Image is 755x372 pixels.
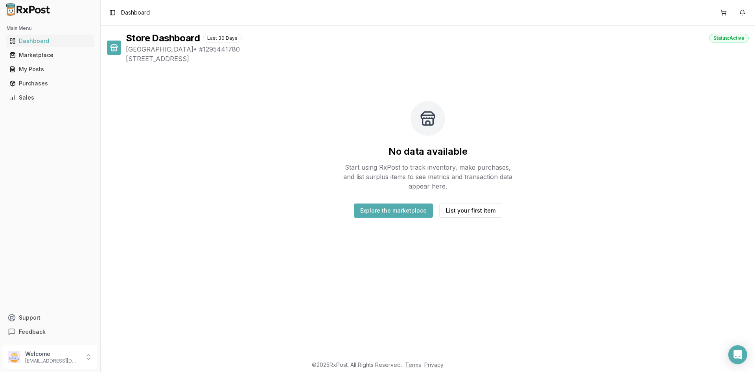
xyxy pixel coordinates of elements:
a: Dashboard [6,34,94,48]
nav: breadcrumb [121,9,150,17]
a: Terms [405,361,421,368]
a: Purchases [6,76,94,91]
a: Privacy [424,361,444,368]
button: Feedback [3,325,97,339]
button: Support [3,311,97,325]
div: Last 30 Days [203,34,242,43]
div: Marketplace [9,51,91,59]
button: Sales [3,91,97,104]
button: Marketplace [3,49,97,61]
div: Purchases [9,80,91,87]
div: Dashboard [9,37,91,45]
button: Dashboard [3,35,97,47]
span: [GEOGRAPHIC_DATA] • # 1295441780 [126,44,749,54]
button: Explore the marketplace [354,204,433,218]
div: Sales [9,94,91,102]
a: Marketplace [6,48,94,62]
a: My Posts [6,62,94,76]
img: RxPost Logo [3,3,53,16]
button: My Posts [3,63,97,76]
a: Sales [6,91,94,105]
h2: No data available [389,145,468,158]
span: [STREET_ADDRESS] [126,54,749,63]
p: Welcome [25,350,80,358]
h1: Store Dashboard [126,32,200,44]
h2: Main Menu [6,25,94,31]
div: Status: Active [709,34,749,43]
div: Open Intercom Messenger [728,345,747,364]
p: Start using RxPost to track inventory, make purchases, and list surplus items to see metrics and ... [340,163,516,191]
button: List your first item [439,204,502,218]
img: User avatar [8,351,20,363]
p: [EMAIL_ADDRESS][DOMAIN_NAME] [25,358,80,364]
button: Purchases [3,77,97,90]
span: Feedback [19,328,46,336]
span: Dashboard [121,9,150,17]
div: My Posts [9,65,91,73]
